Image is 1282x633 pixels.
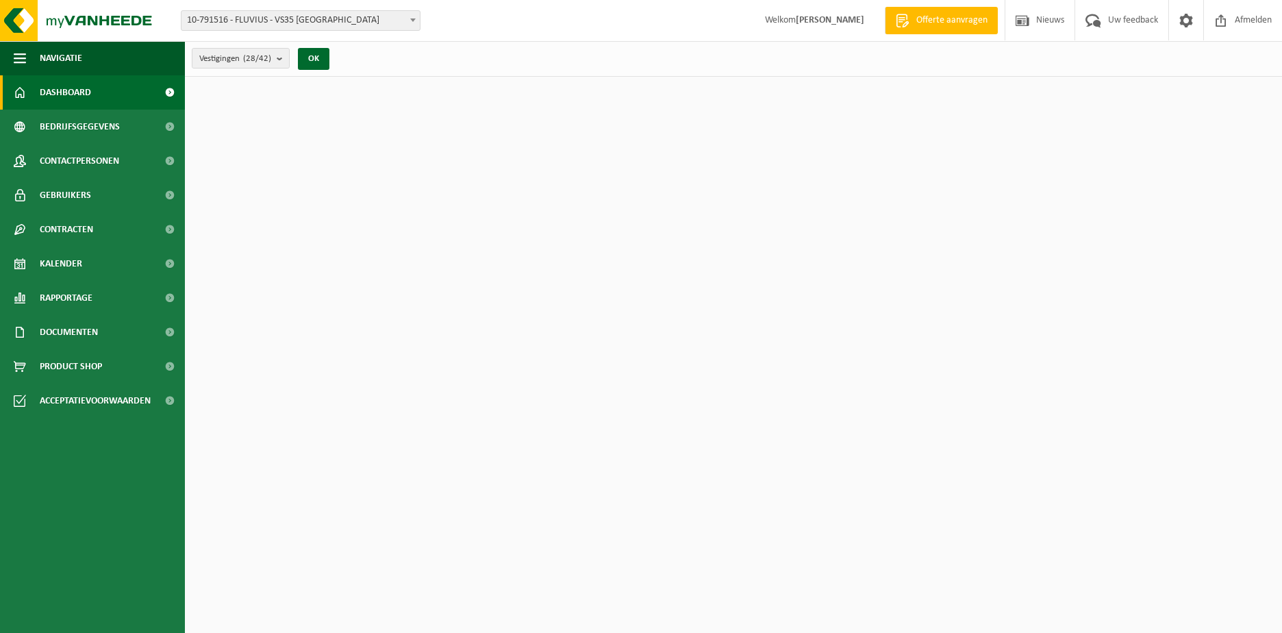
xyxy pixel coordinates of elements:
[40,247,82,281] span: Kalender
[40,41,82,75] span: Navigatie
[40,75,91,110] span: Dashboard
[181,11,420,30] span: 10-791516 - FLUVIUS - VS35 KEMPEN
[913,14,991,27] span: Offerte aanvragen
[40,144,119,178] span: Contactpersonen
[298,48,329,70] button: OK
[40,212,93,247] span: Contracten
[192,48,290,69] button: Vestigingen(28/42)
[40,315,98,349] span: Documenten
[40,178,91,212] span: Gebruikers
[40,349,102,384] span: Product Shop
[199,49,271,69] span: Vestigingen
[40,384,151,418] span: Acceptatievoorwaarden
[40,281,92,315] span: Rapportage
[885,7,998,34] a: Offerte aanvragen
[796,15,864,25] strong: [PERSON_NAME]
[181,10,420,31] span: 10-791516 - FLUVIUS - VS35 KEMPEN
[40,110,120,144] span: Bedrijfsgegevens
[243,54,271,63] count: (28/42)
